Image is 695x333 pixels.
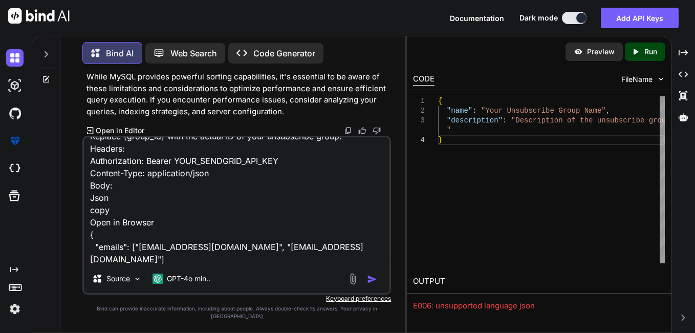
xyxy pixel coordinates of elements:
[6,160,24,177] img: cloudideIcon
[447,107,472,115] span: "name"
[8,8,70,24] img: Bind AI
[347,273,359,285] img: attachment
[447,126,451,134] span: "
[587,47,615,57] p: Preview
[86,71,389,117] p: While MySQL provides powerful sorting capabilities, it's essential to be aware of these limitatio...
[106,47,134,59] p: Bind AI
[644,47,657,57] p: Run
[133,275,142,283] img: Pick Models
[253,47,315,59] p: Code Generator
[6,77,24,94] img: darkAi-studio
[344,127,352,135] img: copy
[373,127,381,135] img: dislike
[574,47,583,56] img: preview
[413,106,425,116] div: 2
[6,105,24,122] img: githubDark
[6,49,24,67] img: darkChat
[438,97,442,105] span: {
[413,300,665,312] div: E006: unsupported language json
[438,136,442,144] span: }
[170,47,217,59] p: Web Search
[413,135,425,145] div: 4
[167,274,210,284] p: GPT-4o min..
[413,116,425,126] div: 3
[6,132,24,150] img: premium
[367,274,377,284] img: icon
[153,274,163,284] img: GPT-4o mini
[473,107,477,115] span: :
[358,127,366,135] img: like
[657,75,665,84] img: chevron down
[481,107,606,115] span: "Your Unsubscribe Group Name"
[601,8,679,28] button: Add API Keys
[511,116,675,124] span: "Description of the unsubscribe group.
[606,107,610,115] span: ,
[96,126,144,136] p: Open in Editor
[82,295,391,303] p: Keyboard preferences
[407,269,671,294] h2: OUTPUT
[82,305,391,320] p: Bind can provide inaccurate information, including about people. Always double-check its answers....
[450,13,504,24] button: Documentation
[413,73,435,86] div: CODE
[6,300,24,318] img: settings
[84,137,389,264] textarea: i have create one reciepient in sendgrid using this API Endpoint to Add Recipients Method: POST U...
[447,116,503,124] span: "description"
[503,116,507,124] span: :
[413,96,425,106] div: 1
[106,274,130,284] p: Source
[450,14,504,23] span: Documentation
[519,13,558,23] span: Dark mode
[621,74,653,85] span: FileName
